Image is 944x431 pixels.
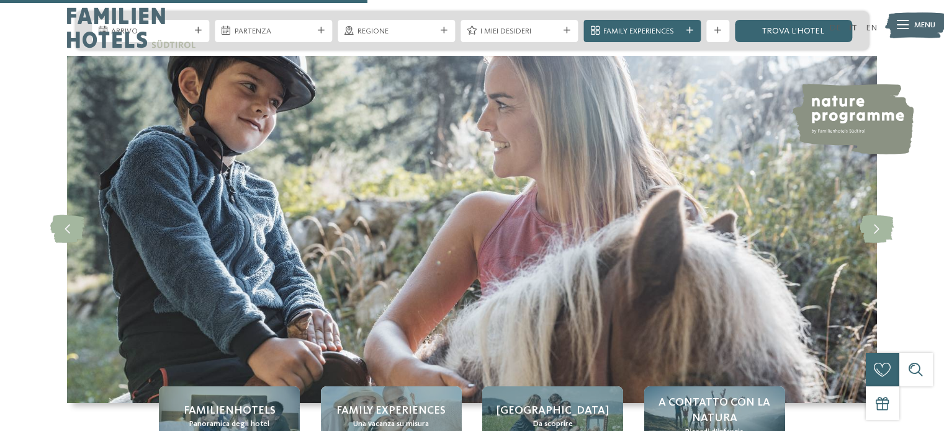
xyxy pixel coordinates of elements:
[914,20,935,31] span: Menu
[829,24,841,32] a: DE
[849,24,857,32] a: IT
[353,419,429,430] span: Una vacanza su misura
[184,403,276,419] span: Familienhotels
[497,403,609,419] span: [GEOGRAPHIC_DATA]
[791,84,914,154] img: nature programme by Familienhotels Südtirol
[533,419,573,430] span: Da scoprire
[866,24,877,32] a: EN
[189,419,269,430] span: Panoramica degli hotel
[67,56,877,403] img: Family hotel Alto Adige: the happy family places!
[336,403,446,419] span: Family experiences
[655,395,774,426] span: A contatto con la natura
